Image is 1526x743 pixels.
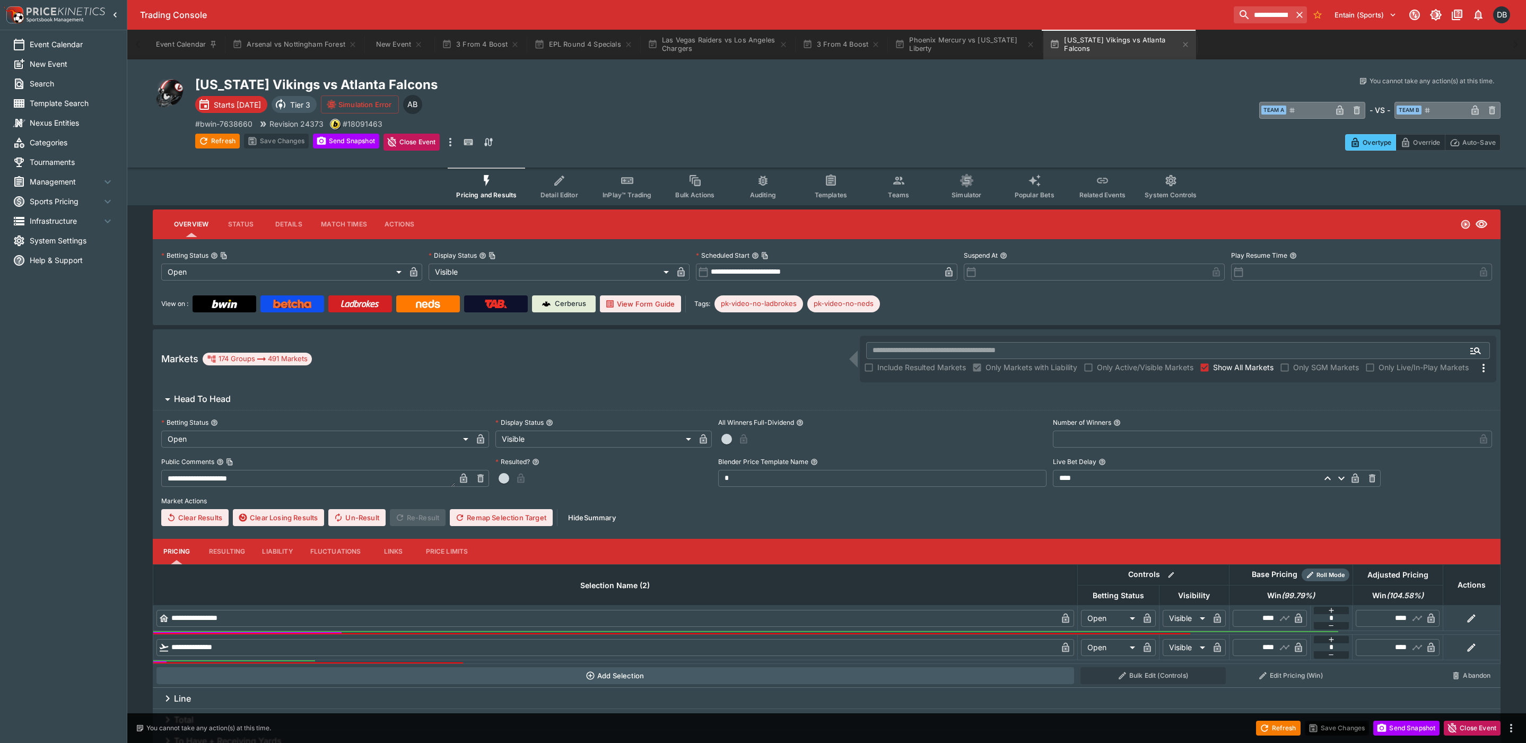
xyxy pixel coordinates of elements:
button: No Bookmarks [1309,6,1326,23]
button: Connected to PK [1405,5,1424,24]
p: You cannot take any action(s) at this time. [146,723,271,733]
p: Display Status [429,251,477,260]
input: search [1234,6,1292,23]
span: InPlay™ Trading [603,191,651,199]
em: ( 99.79 %) [1281,589,1315,602]
span: Auditing [750,191,776,199]
button: Select Tenant [1328,6,1403,23]
span: Teams [888,191,909,199]
div: 174 Groups 491 Markets [207,353,308,365]
p: Betting Status [161,251,208,260]
span: Popular Bets [1015,191,1054,199]
span: Template Search [30,98,114,109]
span: Nexus Entities [30,117,114,128]
button: Un-Result [328,509,385,526]
span: Visibility [1166,589,1222,602]
p: Revision 24373 [269,118,324,129]
p: Overtype [1363,137,1391,148]
button: more [444,134,457,151]
span: Sports Pricing [30,196,101,207]
p: Tier 3 [290,99,310,110]
p: You cannot take any action(s) at this time. [1370,76,1494,86]
span: Management [30,176,101,187]
button: View Form Guide [600,295,681,312]
p: Copy To Clipboard [343,118,382,129]
img: Bwin [212,300,237,308]
span: Detail Editor [540,191,578,199]
button: New Event [365,30,433,59]
button: Betting Status [211,419,218,426]
button: Live Bet Delay [1098,458,1106,466]
div: Visible [1163,639,1209,656]
p: Copy To Clipboard [195,118,252,129]
button: Copy To Clipboard [220,252,228,259]
button: Daniel Beswick [1490,3,1513,27]
button: Add Selection [156,667,1075,684]
div: Start From [1345,134,1501,151]
span: Re-Result [390,509,446,526]
button: [US_STATE] Vikings vs Atlanta Falcons [1043,30,1196,59]
th: Actions [1443,564,1500,605]
h6: - VS - [1370,104,1390,116]
div: Open [1081,639,1139,656]
button: Bulk Edit (Controls) [1080,667,1226,684]
div: Open [1081,610,1139,627]
button: Links [370,539,417,564]
span: Categories [30,137,114,148]
th: Adjusted Pricing [1353,564,1443,585]
h5: Markets [161,353,198,365]
p: Suspend At [964,251,998,260]
span: Win(104.58%) [1361,589,1435,602]
span: Show All Markets [1213,362,1274,373]
p: Display Status [495,418,544,427]
button: Send Snapshot [313,134,379,148]
span: New Event [30,58,114,69]
button: Fluctuations [302,539,370,564]
div: Betting Target: cerberus [714,295,803,312]
button: EPL Round 4 Specials [528,30,639,59]
span: Search [30,78,114,89]
span: Team A [1261,106,1286,115]
p: Blender Price Template Name [718,457,808,466]
span: Templates [815,191,847,199]
img: TabNZ [485,300,507,308]
svg: More [1477,362,1490,374]
svg: Open [1460,219,1471,230]
button: Price Limits [417,539,477,564]
button: HideSummary [562,509,622,526]
button: Number of Winners [1113,419,1121,426]
div: bwin [330,119,341,129]
img: Ladbrokes [341,300,379,308]
p: All Winners Full-Dividend [718,418,794,427]
h6: Head To Head [174,394,231,405]
a: Cerberus [532,295,596,312]
span: Bulk Actions [675,191,714,199]
button: Public CommentsCopy To Clipboard [216,458,224,466]
h6: Line [174,693,191,704]
img: bwin.png [330,119,340,129]
div: Open [161,431,472,448]
label: Tags: [694,295,710,312]
span: Tournaments [30,156,114,168]
button: Match Times [312,212,376,237]
button: Auto-Save [1445,134,1501,151]
div: Visible [429,264,673,281]
button: Overtype [1345,134,1396,151]
button: Suspend At [1000,252,1007,259]
img: american_football.png [153,76,187,110]
p: Number of Winners [1053,418,1111,427]
button: Las Vegas Raiders vs Los Angeles Chargers [641,30,794,59]
button: 3 From 4 Boost [435,30,526,59]
span: Betting Status [1081,589,1156,602]
div: Base Pricing [1248,568,1302,581]
p: Play Resume Time [1231,251,1287,260]
svg: Visible [1475,218,1488,231]
button: Phoenix Mercury vs [US_STATE] Liberty [888,30,1041,59]
button: Blender Price Template Name [810,458,818,466]
button: Betting StatusCopy To Clipboard [211,252,218,259]
img: Neds [416,300,440,308]
span: Simulator [952,191,981,199]
img: Betcha [273,300,311,308]
button: Scheduled StartCopy To Clipboard [752,252,759,259]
